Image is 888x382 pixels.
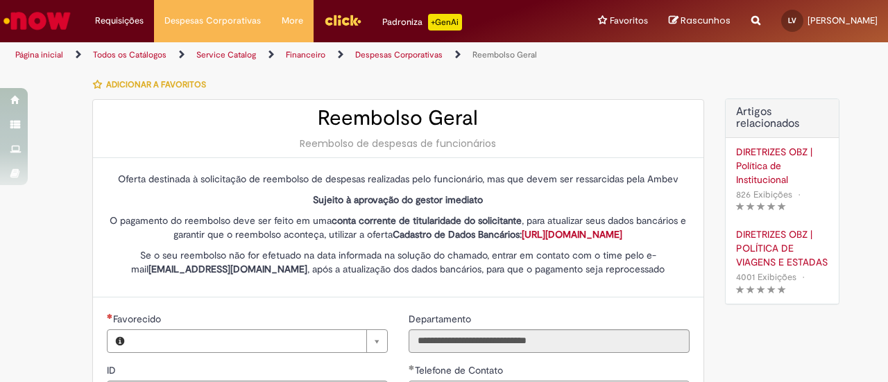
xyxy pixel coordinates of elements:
label: Somente leitura - Departamento [409,312,474,326]
span: LV [788,16,796,25]
span: • [799,268,808,286]
strong: Sujeito à aprovação do gestor imediato [313,193,483,206]
p: Se o seu reembolso não for efetuado na data informada na solução do chamado, entrar em contato co... [107,248,690,276]
a: Página inicial [15,49,63,60]
a: Despesas Corporativas [355,49,443,60]
span: Adicionar a Favoritos [106,79,206,90]
h3: Artigos relacionados [736,106,828,130]
strong: conta corrente de titularidade do solicitante [332,214,522,227]
ul: Trilhas de página [10,42,581,68]
span: 4001 Exibições [736,271,796,283]
span: Requisições [95,14,144,28]
strong: Cadastro de Dados Bancários: [393,228,622,241]
div: Reembolso de despesas de funcionários [107,137,690,150]
a: Limpar campo Favorecido [133,330,387,352]
a: [URL][DOMAIN_NAME] [522,228,622,241]
strong: [EMAIL_ADDRESS][DOMAIN_NAME] [148,263,307,275]
img: ServiceNow [1,7,73,35]
a: Reembolso Geral [472,49,537,60]
span: Obrigatório Preenchido [409,365,415,370]
label: Somente leitura - ID [107,363,119,377]
span: Rascunhos [681,14,731,27]
span: Somente leitura - Departamento [409,313,474,325]
a: DIRETRIZES OBZ | POLÍTICA DE VIAGENS E ESTADAS [736,227,828,269]
a: Service Catalog [196,49,256,60]
img: click_logo_yellow_360x200.png [324,10,361,31]
a: Financeiro [286,49,325,60]
span: Necessários [107,313,113,319]
span: Telefone de Contato [415,364,506,376]
span: • [795,185,803,204]
p: Oferta destinada à solicitação de reembolso de despesas realizadas pelo funcionário, mas que deve... [107,172,690,186]
a: DIRETRIZES OBZ | Política de Institucional [736,145,828,186]
a: Todos os Catálogos [93,49,166,60]
input: Departamento [409,329,690,353]
div: Padroniza [382,14,462,31]
h2: Reembolso Geral [107,107,690,130]
p: +GenAi [428,14,462,31]
span: Necessários - Favorecido [113,313,164,325]
span: 826 Exibições [736,189,792,200]
span: Despesas Corporativas [164,14,261,28]
button: Favorecido, Visualizar este registro [108,330,133,352]
span: Favoritos [610,14,648,28]
p: O pagamento do reembolso deve ser feito em uma , para atualizar seus dados bancários e garantir q... [107,214,690,241]
button: Adicionar a Favoritos [92,70,214,99]
span: More [282,14,303,28]
a: Rascunhos [669,15,731,28]
span: [PERSON_NAME] [808,15,878,26]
